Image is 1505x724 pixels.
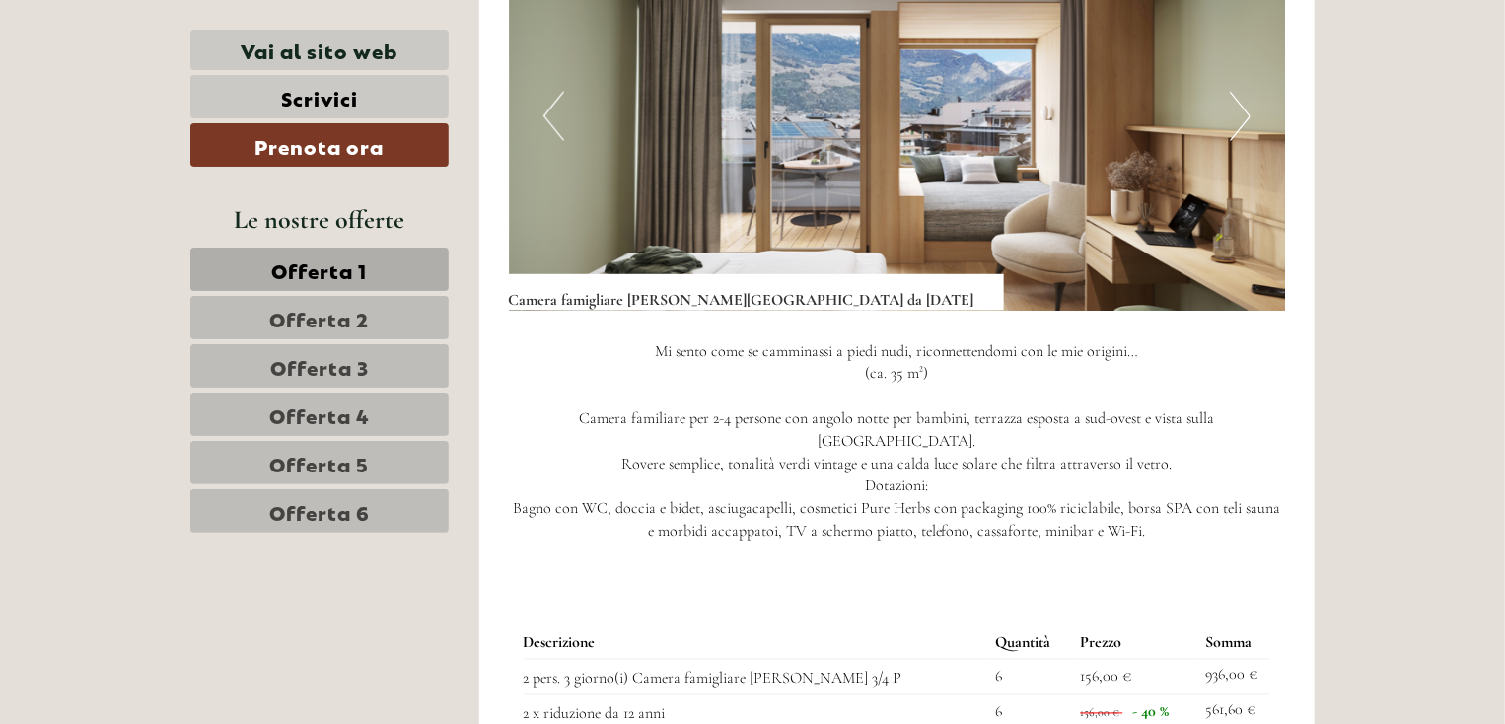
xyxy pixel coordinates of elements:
button: Invia [661,511,777,554]
p: Mi sento come se camminassi a piedi nudi, riconnettendomi con le mie origini… (ca. 35 m²) Camera ... [509,340,1286,543]
td: 6 [987,659,1072,694]
div: [GEOGRAPHIC_DATA] [30,57,263,73]
div: Buon giorno, come possiamo aiutarla? [15,53,273,113]
span: Offerta 2 [270,304,370,331]
a: Scrivici [190,75,449,118]
div: giovedì [345,15,432,48]
span: Offerta 3 [270,352,369,380]
button: Previous [543,92,564,141]
th: Prezzo [1073,628,1198,659]
div: Le nostre offerte [190,201,449,238]
span: Offerta 4 [269,400,370,428]
a: Prenota ora [190,123,449,167]
div: Camera famigliare [PERSON_NAME][GEOGRAPHIC_DATA] da [DATE] [509,274,1004,312]
span: - 40 % [1133,702,1170,722]
small: 19:59 [30,96,263,109]
button: Next [1230,92,1251,141]
th: Somma [1198,628,1270,659]
span: 156,00 € [1081,706,1120,720]
td: 936,00 € [1198,659,1270,694]
span: Offerta 5 [270,449,370,476]
span: 156,00 € [1081,667,1132,687]
span: Offerta 1 [272,255,368,283]
span: Offerta 6 [269,497,370,525]
td: 2 pers. 3 giorno(i) Camera famigliare [PERSON_NAME] 3/4 P [524,659,988,694]
th: Quantità [987,628,1072,659]
th: Descrizione [524,628,988,659]
a: Vai al sito web [190,30,449,70]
